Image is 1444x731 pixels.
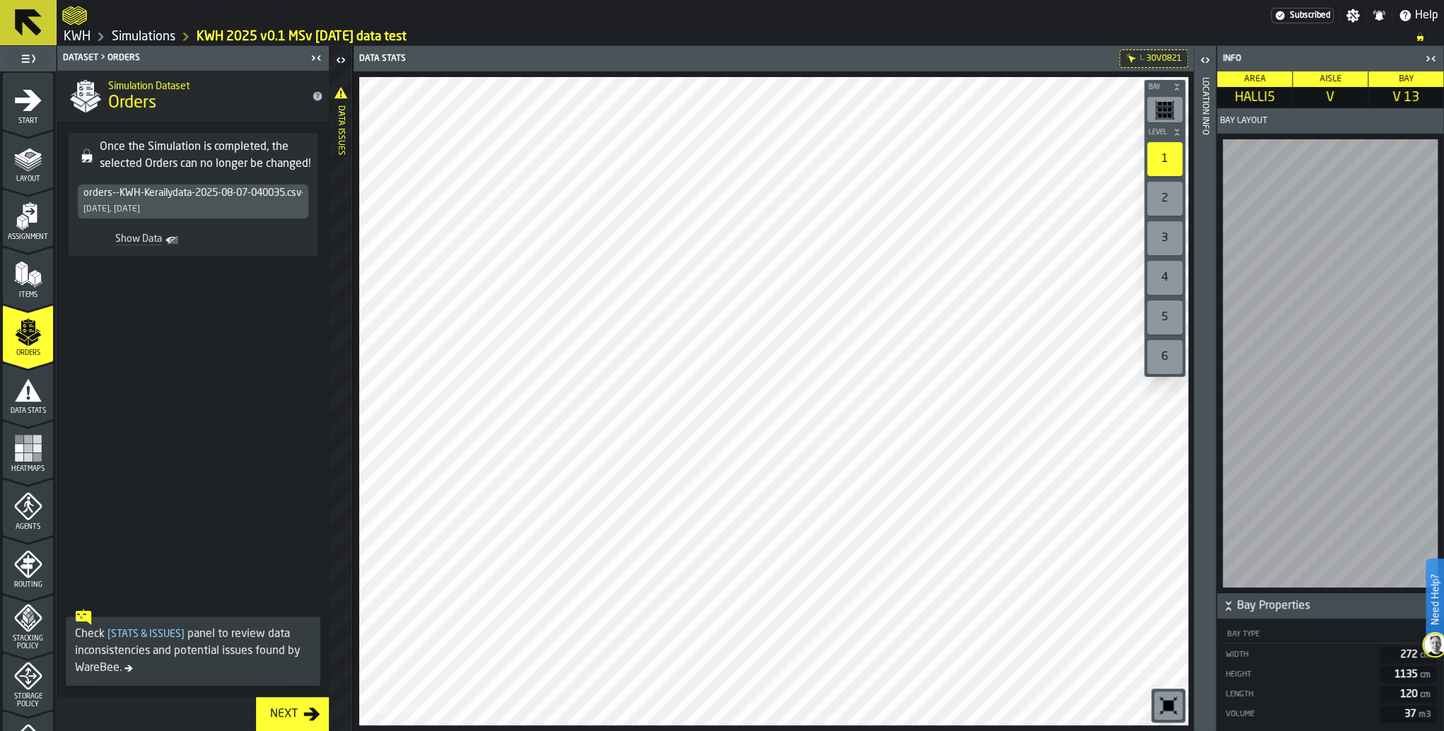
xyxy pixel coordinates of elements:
[1224,706,1436,723] div: StatList-item-Volume
[1224,690,1374,699] div: Length
[1223,624,1438,643] div: StatList-item-Bay Type
[330,46,351,731] header: Data Issues
[1237,597,1440,614] span: Bay Properties
[60,53,306,63] div: Dataset > Orders
[1225,630,1423,639] div: Bay Type
[1224,646,1436,663] div: StatList-item-Width
[1400,689,1433,699] span: 120
[1224,670,1374,679] div: Height
[57,46,329,71] header: Dataset > Orders
[3,421,53,477] li: menu Heatmaps
[3,73,53,129] li: menu Start
[3,189,53,245] li: menu Assignment
[1194,46,1216,731] header: Location Info
[108,78,301,92] h2: Sub Title
[1427,560,1443,639] label: Need Help?
[1420,671,1431,679] span: cm
[336,103,346,727] div: Data Issues
[1217,593,1443,619] button: button-
[362,694,442,723] a: logo-header
[1224,710,1374,719] div: Volume
[1340,8,1366,23] label: button-toggle-Settings
[1400,650,1433,660] span: 272
[1144,139,1185,179] div: button-toolbar-undefined
[105,629,187,639] span: Stats & Issues
[77,230,187,250] a: toggle-dataset-table-Show Data
[69,133,318,256] div: alert-Once the Simulation is completed, the selected Orders can no longer be changed!
[1220,54,1421,64] div: Info
[3,479,53,535] li: menu Agents
[3,131,53,187] li: menu Layout
[1144,125,1185,139] button: button-
[1151,689,1185,723] div: button-toolbar-undefined
[1271,8,1334,23] div: Menu Subscription
[57,71,329,122] div: title-Orders
[256,697,329,731] button: button-Next
[3,581,53,589] span: Routing
[264,706,303,723] div: Next
[3,595,53,651] li: menu Stacking Policy
[1147,340,1182,374] div: 6
[1224,686,1436,703] div: StatList-item-Length
[1295,90,1365,105] span: V
[1366,8,1392,23] label: button-toggle-Notifications
[1146,83,1170,91] span: Bay
[181,629,185,639] span: ]
[1224,666,1436,683] div: StatList-item-Height
[1195,49,1215,74] label: button-toggle-Open
[3,465,53,473] span: Heatmaps
[1144,337,1185,377] div: button-toolbar-undefined
[1126,53,1137,64] div: Hide filter
[306,49,326,66] label: button-toggle-Close me
[1224,650,1374,660] div: Width
[3,49,53,69] label: button-toggle-Toggle Full Menu
[3,291,53,299] span: Items
[1147,182,1182,216] div: 2
[107,629,111,639] span: [
[1399,75,1414,83] span: Bay
[1220,90,1289,105] span: HALLI5
[3,407,53,415] span: Data Stats
[1144,179,1185,218] div: button-toolbar-undefined
[3,523,53,531] span: Agents
[1244,75,1266,83] span: Area
[1144,298,1185,337] div: button-toolbar-undefined
[1147,261,1182,295] div: 4
[1144,218,1185,258] div: button-toolbar-undefined
[1415,7,1438,24] span: Help
[3,653,53,709] li: menu Storage Policy
[1144,258,1185,298] div: button-toolbar-undefined
[1394,669,1433,679] span: 1135
[3,117,53,125] span: Start
[64,29,91,45] a: link-to-/wh/i/4fb45246-3b77-4bb5-b880-c337c3c5facb
[3,247,53,303] li: menu Items
[1144,80,1185,94] button: button-
[1147,300,1182,334] div: 5
[1404,709,1433,719] span: 37
[1320,75,1341,83] span: Aisle
[356,54,775,64] div: Data Stats
[1147,221,1182,255] div: 3
[1290,11,1330,21] span: Subscribed
[100,139,312,172] div: Once the Simulation is completed, the selected Orders can no longer be changed!
[3,635,53,650] span: Stacking Policy
[3,175,53,183] span: Layout
[1392,7,1444,24] label: button-toggle-Help
[3,305,53,361] li: menu Orders
[1146,54,1182,64] span: 30V0821
[354,46,1194,71] header: Data Stats
[3,349,53,357] span: Orders
[77,184,309,219] div: DropdownMenuValue-cfbee541-323a-4746-8805-580e93935a88[DATE], [DATE]
[3,693,53,708] span: Storage Policy
[1157,694,1180,717] svg: Reset zoom and position
[1421,50,1440,67] label: button-toggle-Close me
[1371,90,1440,105] span: V 13
[331,49,351,74] label: button-toggle-Open
[197,29,407,45] a: link-to-/wh/i/4fb45246-3b77-4bb5-b880-c337c3c5facb/simulations/e271d19a-c01a-46d8-87c6-81bde1c9db5a
[3,233,53,241] span: Assignment
[1146,129,1170,136] span: Level
[1420,651,1431,660] span: cm
[1271,8,1334,23] a: link-to-/wh/i/4fb45246-3b77-4bb5-b880-c337c3c5facb/settings/billing
[83,233,162,247] span: Show Data
[1420,691,1431,699] span: cm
